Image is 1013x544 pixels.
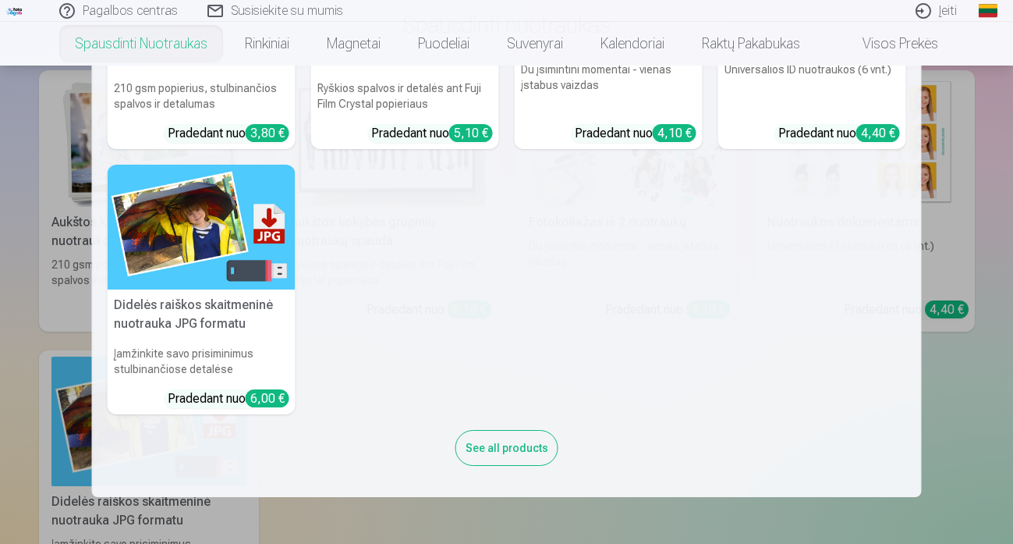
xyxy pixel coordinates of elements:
a: Magnetai [308,22,399,66]
div: 5,10 € [449,124,493,142]
div: Pradedant nuo [168,124,289,143]
a: Spausdinti nuotraukas [56,22,226,66]
div: 6,00 € [246,389,289,407]
a: Visos prekės [819,22,957,66]
h6: Du įsimintini momentai - vienas įstabus vaizdas [515,55,703,118]
a: Puodeliai [399,22,488,66]
div: 4,10 € [653,124,696,142]
a: Didelės raiškos skaitmeninė nuotrauka JPG formatuDidelės raiškos skaitmeninė nuotrauka JPG format... [108,165,296,415]
a: Kalendoriai [582,22,683,66]
img: /fa2 [6,6,23,16]
a: Rinkiniai [226,22,308,66]
div: Pradedant nuo [575,124,696,143]
img: Didelės raiškos skaitmeninė nuotrauka JPG formatu [108,165,296,290]
a: Raktų pakabukas [683,22,819,66]
div: Pradedant nuo [371,124,493,143]
div: Pradedant nuo [778,124,900,143]
a: Suvenyrai [488,22,582,66]
h6: Įamžinkite savo prisiminimus stulbinančiose detalėse [108,340,296,383]
div: See all products [455,430,558,466]
h6: 210 gsm popierius, stulbinančios spalvos ir detalumas [108,74,296,118]
div: 3,80 € [246,124,289,142]
h5: Didelės raiškos skaitmeninė nuotrauka JPG formatu [108,290,296,340]
h6: Universalios ID nuotraukos (6 vnt.) [718,55,906,118]
div: Pradedant nuo [168,389,289,408]
div: 4,40 € [856,124,900,142]
a: See all products [455,439,558,455]
h6: Ryškios spalvos ir detalės ant Fuji Film Crystal popieriaus [311,74,499,118]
